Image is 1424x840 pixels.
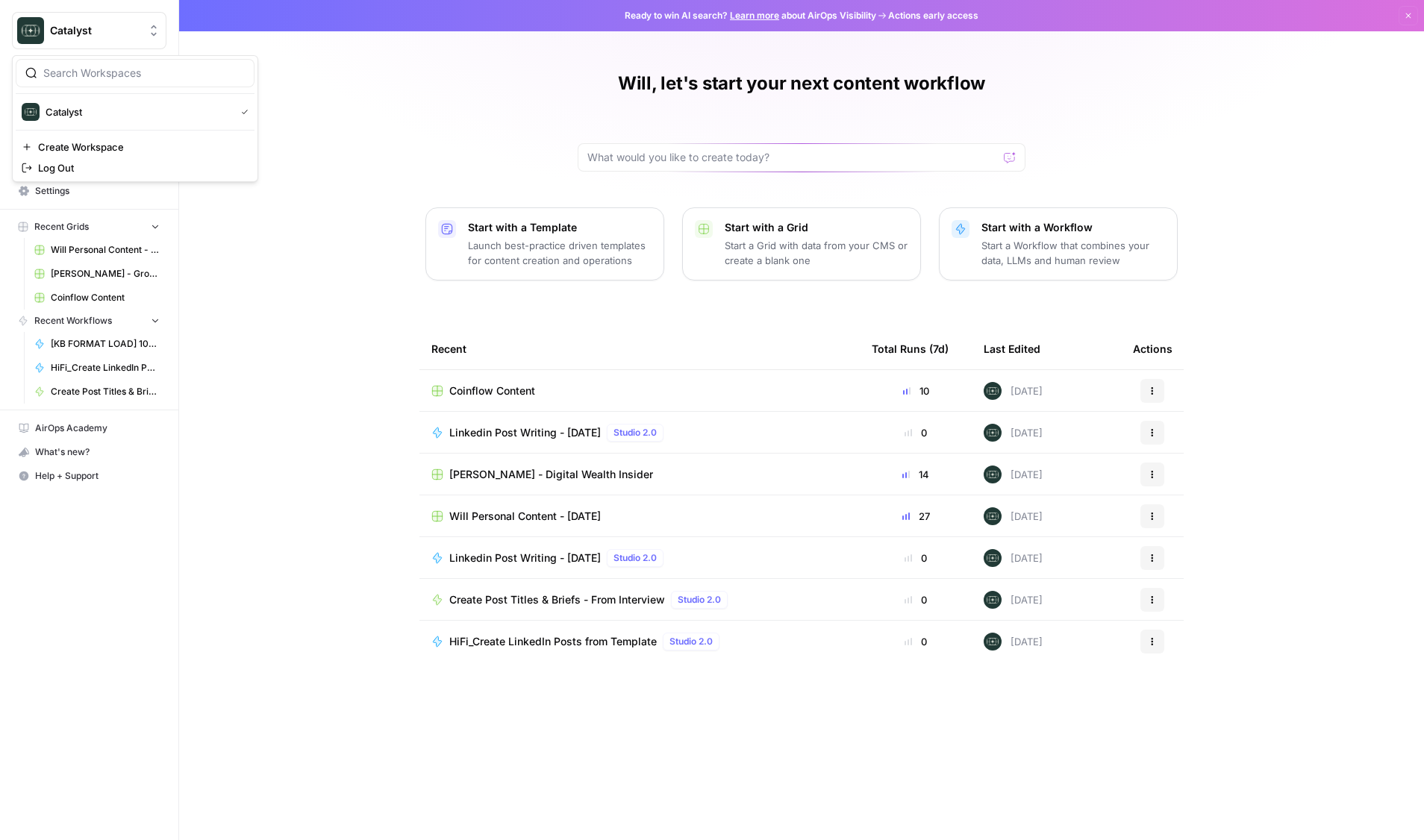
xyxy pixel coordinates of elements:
button: Start with a WorkflowStart a Workflow that combines your data, LLMs and human review [939,207,1178,280]
div: 0 [872,634,960,649]
img: lkqc6w5wqsmhugm7jkiokl0d6w4g [984,424,1002,442]
span: Create Post Titles & Briefs - From Interview [449,592,665,607]
button: Start with a GridStart a Grid with data from your CMS or create a blank one [682,207,921,280]
div: 0 [872,592,960,607]
div: 14 [872,467,960,482]
button: What's new? [12,440,166,464]
img: lkqc6w5wqsmhugm7jkiokl0d6w4g [984,633,1002,651]
div: Total Runs (7d) [872,328,949,369]
img: Catalyst Logo [22,103,40,121]
div: Workspace: Catalyst [12,55,258,182]
img: Catalyst Logo [17,17,44,44]
div: [DATE] [984,507,1043,525]
span: Help + Support [35,469,160,483]
span: HiFi_Create LinkedIn Posts from Template [449,634,657,649]
span: Recent Grids [34,220,89,233]
a: HiFi_Create LinkedIn Posts from TemplateStudio 2.0 [431,633,848,651]
a: Coinflow Content [431,383,848,398]
span: Linkedin Post Writing - [DATE] [449,425,601,440]
img: lkqc6w5wqsmhugm7jkiokl0d6w4g [984,382,1002,400]
div: [DATE] [984,424,1043,442]
button: Start with a TemplateLaunch best-practice driven templates for content creation and operations [425,207,664,280]
div: 10 [872,383,960,398]
img: lkqc6w5wqsmhugm7jkiokl0d6w4g [984,591,1002,609]
div: 0 [872,551,960,565]
a: Linkedin Post Writing - [DATE]Studio 2.0 [431,549,848,567]
span: Recent Workflows [34,314,112,327]
span: Catalyst [46,104,229,119]
span: Will Personal Content - [DATE] [51,243,160,257]
a: Will Personal Content - [DATE] [431,509,848,524]
span: Studio 2.0 [669,635,713,648]
div: 27 [872,509,960,524]
input: What would you like to create today? [587,150,998,165]
a: Create Post Titles & Briefs - From Interview [28,380,166,404]
a: HiFi_Create LinkedIn Posts from Template [28,356,166,380]
div: What's new? [13,441,166,463]
a: Settings [12,179,166,203]
span: [PERSON_NAME] - Digital Wealth Insider [449,467,653,482]
a: Create Post Titles & Briefs - From InterviewStudio 2.0 [431,591,848,609]
img: lkqc6w5wqsmhugm7jkiokl0d6w4g [984,549,1002,567]
span: Coinflow Content [51,291,160,304]
img: lkqc6w5wqsmhugm7jkiokl0d6w4g [984,507,1002,525]
span: Coinflow Content [449,383,535,398]
button: Recent Grids [12,216,166,238]
span: Create Workspace [38,140,243,154]
div: [DATE] [984,591,1043,609]
p: Start with a Template [468,220,652,235]
span: [KB FORMAT LOAD] 101 LinkedIn posts [51,337,160,351]
span: Create Post Titles & Briefs - From Interview [51,385,160,398]
h1: Will, let's start your next content workflow [618,72,985,95]
p: Start a Workflow that combines your data, LLMs and human review [981,238,1165,268]
div: 0 [872,425,960,440]
span: Studio 2.0 [613,426,657,439]
span: Linkedin Post Writing - [DATE] [449,551,601,565]
span: Studio 2.0 [613,551,657,565]
span: Catalyst [50,23,140,38]
div: [DATE] [984,466,1043,483]
div: Recent [431,328,848,369]
button: Help + Support [12,464,166,488]
a: Create Workspace [16,137,254,157]
span: Studio 2.0 [678,593,721,607]
input: Search Workspaces [43,66,245,81]
a: Log Out [16,157,254,178]
a: [PERSON_NAME] - Digital Wealth Insider [431,467,848,482]
p: Start with a Grid [725,220,908,235]
p: Start with a Workflow [981,220,1165,235]
span: AirOps Academy [35,421,160,435]
div: [DATE] [984,382,1043,400]
div: [DATE] [984,633,1043,651]
img: lkqc6w5wqsmhugm7jkiokl0d6w4g [984,466,1002,483]
span: [PERSON_NAME] - Ground Content - [DATE] [51,267,160,280]
div: [DATE] [984,549,1043,567]
p: Start a Grid with data from your CMS or create a blank one [725,238,908,268]
button: Workspace: Catalyst [12,12,166,49]
span: Log Out [38,160,243,175]
span: HiFi_Create LinkedIn Posts from Template [51,361,160,374]
a: [KB FORMAT LOAD] 101 LinkedIn posts [28,332,166,356]
div: Actions [1133,328,1172,369]
div: Last Edited [984,328,1040,369]
a: AirOps Academy [12,416,166,440]
span: Actions early access [888,9,978,22]
a: Learn more [730,10,779,21]
span: Settings [35,184,160,198]
button: Recent Workflows [12,310,166,332]
p: Launch best-practice driven templates for content creation and operations [468,238,652,268]
span: Ready to win AI search? about AirOps Visibility [625,9,876,22]
a: Will Personal Content - [DATE] [28,238,166,262]
a: Coinflow Content [28,286,166,310]
a: [PERSON_NAME] - Ground Content - [DATE] [28,262,166,286]
a: Linkedin Post Writing - [DATE]Studio 2.0 [431,424,848,442]
span: Will Personal Content - [DATE] [449,509,601,524]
